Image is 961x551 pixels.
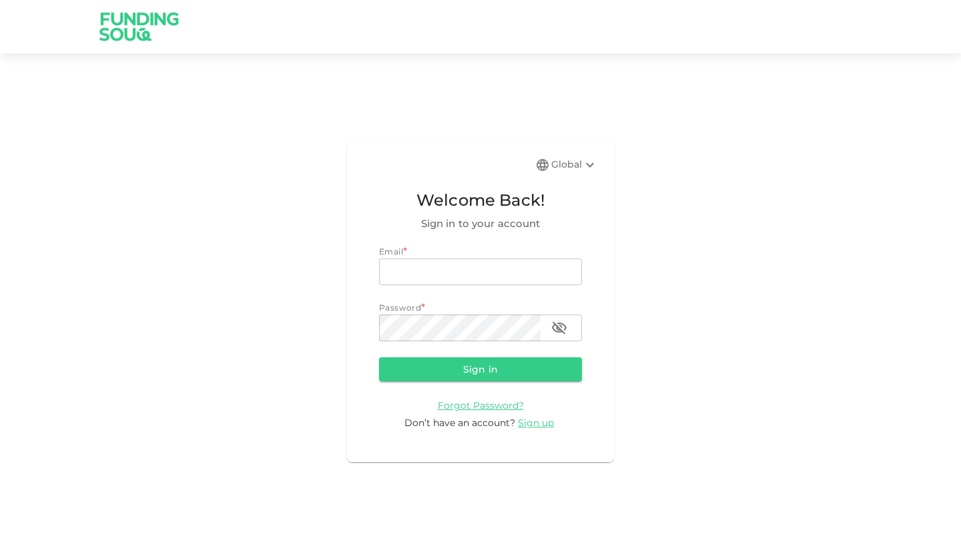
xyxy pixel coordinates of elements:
[518,417,554,429] span: Sign up
[404,417,515,429] span: Don’t have an account?
[379,216,582,232] span: Sign in to your account
[379,303,421,313] span: Password
[379,258,582,285] input: email
[379,188,582,213] span: Welcome Back!
[551,157,598,173] div: Global
[379,246,403,256] span: Email
[438,399,524,411] a: Forgot Password?
[379,357,582,381] button: Sign in
[379,315,541,341] input: password
[438,399,524,411] span: Forgot Password?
